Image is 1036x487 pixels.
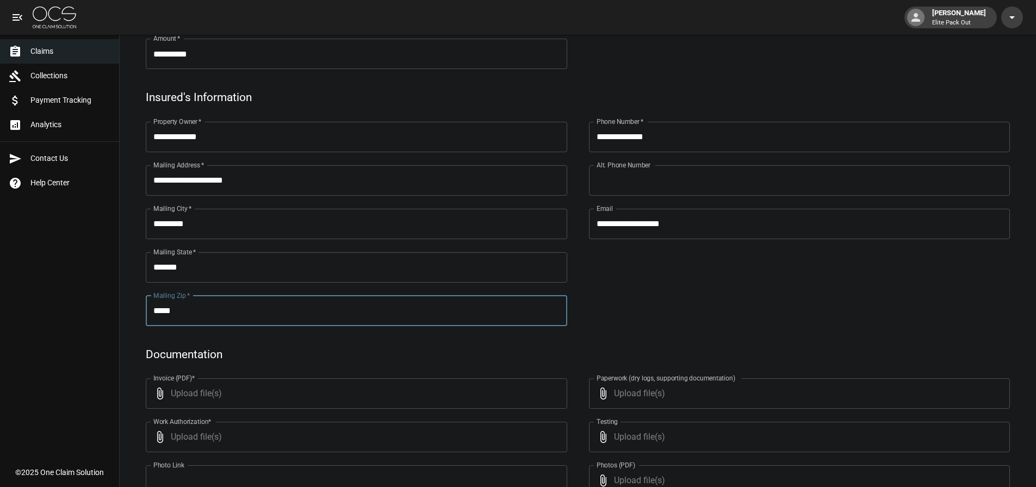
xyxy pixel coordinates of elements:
label: Paperwork (dry logs, supporting documentation) [597,373,735,383]
label: Mailing Zip [153,291,190,300]
div: © 2025 One Claim Solution [15,467,104,478]
span: Help Center [30,177,110,189]
button: open drawer [7,7,28,28]
span: Upload file(s) [171,378,538,409]
label: Work Authorization* [153,417,212,426]
label: Mailing City [153,204,192,213]
label: Amount [153,34,181,43]
label: Email [597,204,613,213]
span: Claims [30,46,110,57]
div: [PERSON_NAME] [928,8,990,27]
label: Invoice (PDF)* [153,373,195,383]
span: Upload file(s) [614,422,981,452]
label: Testing [597,417,618,426]
span: Upload file(s) [171,422,538,452]
span: Analytics [30,119,110,130]
label: Property Owner [153,117,202,126]
span: Upload file(s) [614,378,981,409]
label: Alt. Phone Number [597,160,650,170]
label: Photo Link [153,460,184,470]
span: Contact Us [30,153,110,164]
p: Elite Pack Out [932,18,986,28]
label: Mailing Address [153,160,204,170]
img: ocs-logo-white-transparent.png [33,7,76,28]
label: Photos (PDF) [597,460,635,470]
label: Mailing State [153,247,196,257]
label: Phone Number [597,117,643,126]
span: Payment Tracking [30,95,110,106]
span: Collections [30,70,110,82]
